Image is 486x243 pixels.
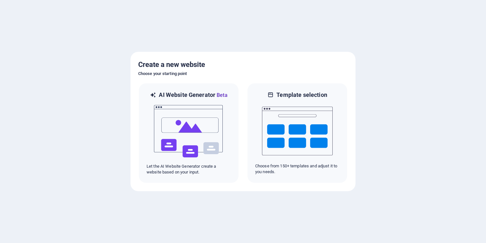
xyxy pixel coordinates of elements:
p: Let the AI Website Generator create a website based on your input. [147,164,231,175]
h5: Create a new website [138,60,348,70]
img: ai [153,99,224,164]
h6: Choose your starting point [138,70,348,78]
p: Choose from 150+ templates and adjust it to you needs. [255,163,339,175]
div: Template selectionChoose from 150+ templates and adjust it to you needs. [247,83,348,183]
h6: AI Website Generator [159,91,227,99]
div: AI Website GeneratorBetaaiLet the AI Website Generator create a website based on your input. [138,83,239,183]
span: Beta [215,92,228,98]
h6: Template selection [276,91,327,99]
